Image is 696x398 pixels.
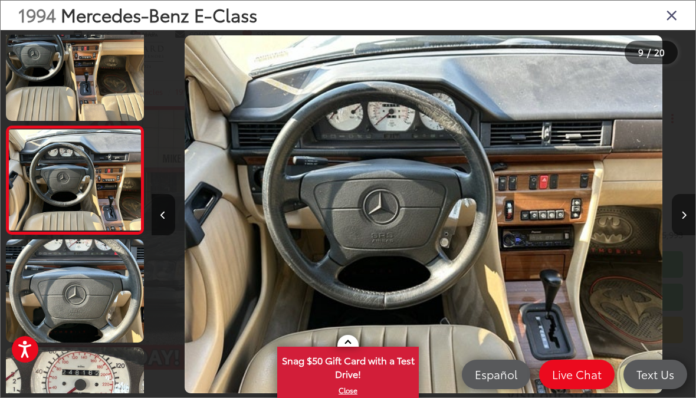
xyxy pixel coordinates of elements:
[672,194,695,235] button: Next image
[539,360,615,389] a: Live Chat
[152,35,695,394] div: 1994 Mercedes-Benz E-Class E 320 Base 8
[462,360,530,389] a: Español
[631,367,680,381] span: Text Us
[469,367,523,381] span: Español
[5,238,145,344] img: 1994 Mercedes-Benz E-Class E 320 Base
[152,194,175,235] button: Previous image
[646,48,652,57] span: /
[666,7,678,22] i: Close gallery
[5,17,145,122] img: 1994 Mercedes-Benz E-Class E 320 Base
[185,35,662,394] img: 1994 Mercedes-Benz E-Class E 320 Base
[623,360,687,389] a: Text Us
[8,130,142,231] img: 1994 Mercedes-Benz E-Class E 320 Base
[638,45,644,58] span: 9
[278,348,418,384] span: Snag $50 Gift Card with a Test Drive!
[546,367,608,381] span: Live Chat
[18,2,56,27] span: 1994
[654,45,665,58] span: 20
[61,2,257,27] span: Mercedes-Benz E-Class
